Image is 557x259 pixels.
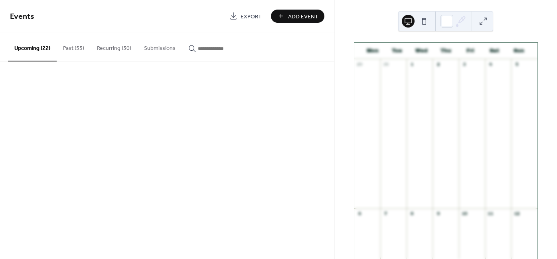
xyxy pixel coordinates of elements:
div: 2 [435,61,441,67]
div: 9 [435,211,441,217]
div: 8 [409,211,415,217]
div: Mon [361,43,385,59]
button: Upcoming (22) [8,32,57,61]
span: Export [241,12,262,21]
div: Wed [409,43,434,59]
div: 10 [461,211,467,217]
div: Thu [434,43,458,59]
span: Add Event [288,12,318,21]
div: 11 [488,211,494,217]
button: Past (55) [57,32,91,61]
div: Sat [482,43,507,59]
div: Tue [385,43,409,59]
div: 12 [514,211,519,217]
div: 6 [357,211,363,217]
button: Submissions [138,32,182,61]
button: Add Event [271,10,324,23]
div: Sun [507,43,531,59]
button: Recurring (30) [91,32,138,61]
a: Export [223,10,268,23]
span: Events [10,9,34,24]
div: Fri [458,43,482,59]
div: 4 [488,61,494,67]
div: 29 [357,61,363,67]
div: 30 [383,61,389,67]
div: 5 [514,61,519,67]
div: 7 [383,211,389,217]
div: 3 [461,61,467,67]
div: 1 [409,61,415,67]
